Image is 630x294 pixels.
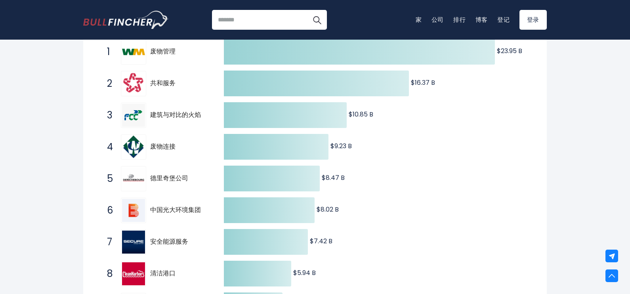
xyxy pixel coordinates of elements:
font: 建筑与对比的火焰 [150,110,201,119]
img: 安全能源服务 [122,231,145,254]
font: 3 [107,109,113,122]
font: 中国光大环境集团 [150,205,201,214]
img: 废物管理 [122,40,145,63]
img: 废物连接 [122,136,145,158]
text: $5.94 B [293,268,316,277]
font: 废物管理 [150,47,176,56]
img: 德里奇堡公司 [122,167,145,190]
text: $10.85 B [349,110,373,119]
font: 登录 [527,15,540,24]
font: 5 [107,172,113,185]
text: $23.95 B [497,46,522,55]
font: 8 [107,267,113,280]
text: $8.47 B [322,173,345,182]
a: 公司 [431,15,444,24]
text: $7.42 B [310,237,332,246]
text: $8.02 B [317,205,339,214]
img: 共和服务 [122,72,145,95]
a: 登记 [497,15,510,24]
img: 中国光大环境集团 [122,199,145,222]
a: 家 [416,15,422,24]
font: 共和服务 [150,78,176,88]
text: $16.37 B [411,78,435,87]
font: 废物连接 [150,142,176,151]
font: 2 [107,77,112,90]
font: 德里奇堡公司 [150,174,188,183]
a: 博客 [475,15,488,24]
img: 建筑与对比的火焰 [122,104,145,127]
font: 清洁港口 [150,269,176,278]
text: $9.23 B [330,141,352,151]
a: 登录 [519,10,547,30]
font: 7 [107,235,112,248]
img: 清洁港口 [122,262,145,285]
font: 4 [107,140,113,153]
font: 6 [107,204,113,217]
button: 搜索 [307,10,327,30]
a: 前往主页 [83,11,168,29]
font: 1 [107,45,110,58]
a: 排行 [453,15,466,24]
img: Bullfincher 徽标 [83,11,169,29]
font: 安全能源服务 [150,237,188,246]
